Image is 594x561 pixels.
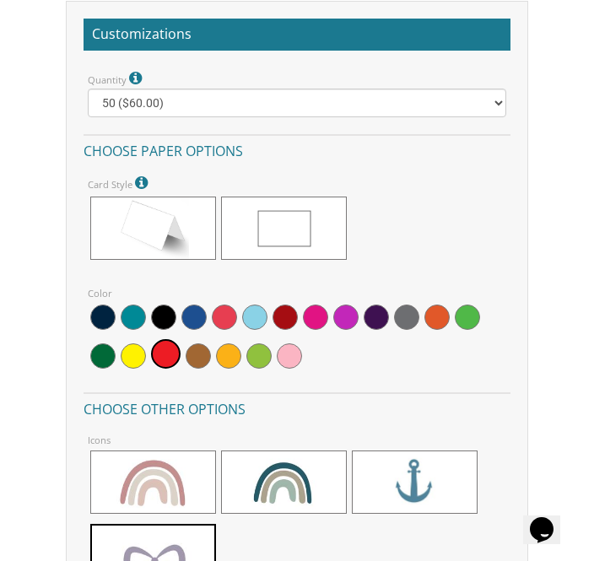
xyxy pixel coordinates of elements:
h2: Customizations [84,19,510,51]
h4: Choose other options [84,392,510,422]
label: Quantity [88,67,146,89]
label: Icons [88,434,111,447]
iframe: chat widget [523,494,577,544]
label: Color [88,287,112,300]
h4: Choose paper options [84,134,510,164]
label: Card Style [88,172,152,194]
